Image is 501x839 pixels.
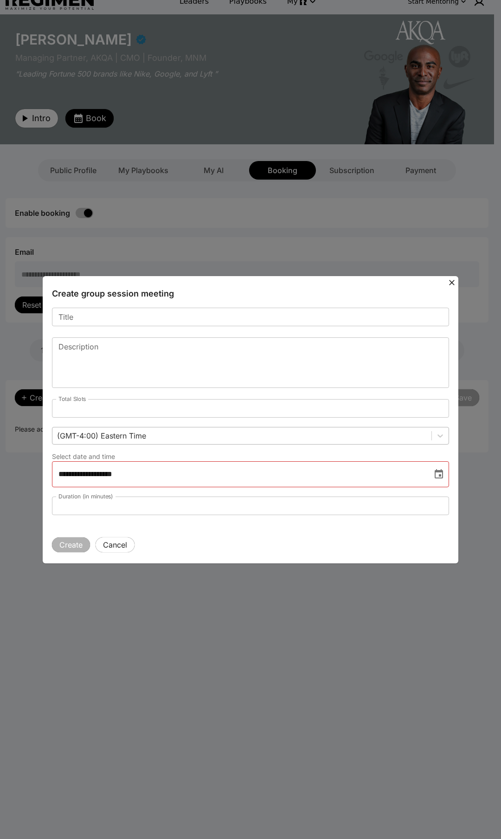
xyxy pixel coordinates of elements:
[52,537,90,552] button: Create
[58,395,86,403] label: Total Slots
[52,287,449,300] div: Create group session meeting
[96,537,135,552] button: Cancel
[430,465,448,484] button: Choose date, selected date is Sep 2, 2025
[58,492,113,500] label: Duration (in minutes)
[52,452,449,461] div: Select date and time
